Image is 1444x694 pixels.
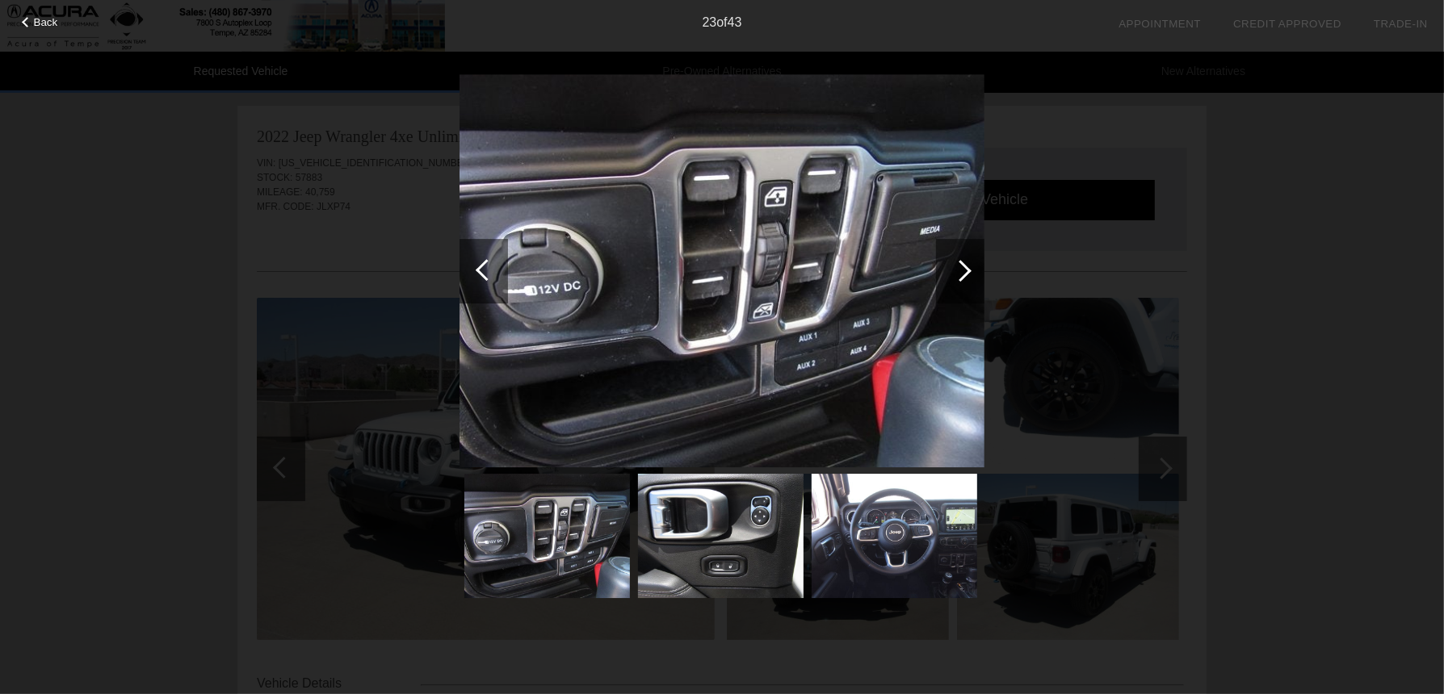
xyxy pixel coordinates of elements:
img: 25.jpg [812,474,977,598]
a: Credit Approved [1233,18,1341,30]
span: 23 [703,15,717,29]
span: Back [34,16,58,28]
a: Trade-In [1374,18,1428,30]
span: 43 [728,15,742,29]
img: 23.jpg [460,74,984,468]
img: 24.jpg [638,474,804,598]
a: Appointment [1119,18,1201,30]
img: 23.jpg [464,474,630,598]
